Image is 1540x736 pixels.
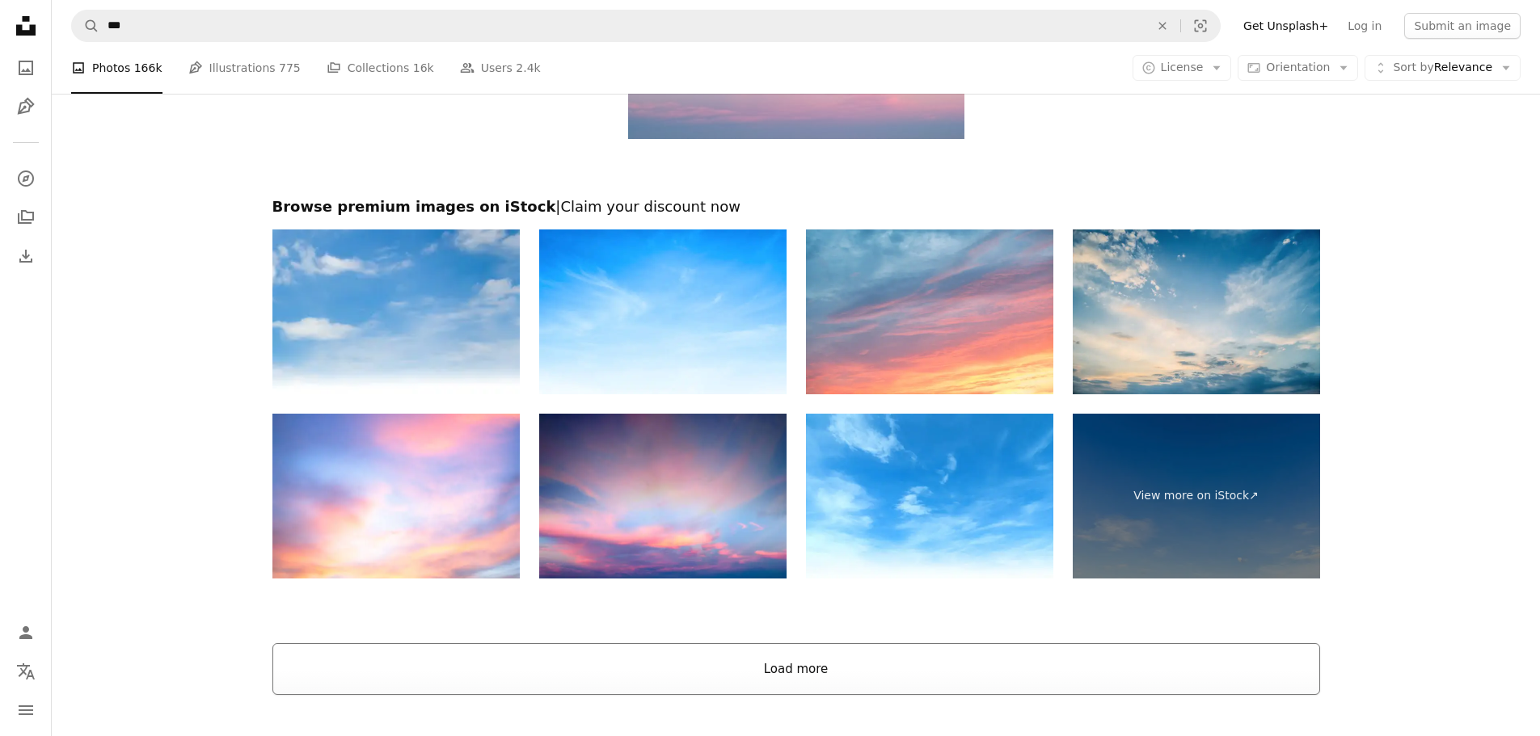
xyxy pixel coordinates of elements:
button: Orientation [1238,55,1358,81]
button: Sort byRelevance [1365,55,1521,81]
a: Home — Unsplash [10,10,42,45]
button: License [1133,55,1232,81]
a: Photos [10,52,42,84]
a: Explore [10,162,42,195]
img: Summer Blue Sky and white cloud white background. Beautiful clear cloudy in sunlight calm season.... [806,414,1053,578]
a: View more on iStock↗ [1073,414,1320,578]
span: Orientation [1266,61,1330,74]
img: Sunset sky [1073,229,1320,394]
button: Menu [10,694,42,726]
span: Relevance [1393,60,1492,76]
span: License [1161,61,1204,74]
form: Find visuals sitewide [71,10,1221,42]
h2: Browse premium images on iStock [272,197,1320,217]
a: Get Unsplash+ [1234,13,1338,39]
a: Download History [10,240,42,272]
img: Sky Cloud Blue Background Paronama Web Cloudy summer Winter Season Day, Light Beauty Horizon Spri... [272,229,520,394]
a: Illustrations 775 [188,42,301,94]
span: 775 [279,59,301,77]
span: 16k [413,59,434,77]
button: Load more [272,643,1320,695]
a: Users 2.4k [460,42,541,94]
img: Blue sky and white clouds background [539,229,787,394]
a: Illustrations [10,90,42,123]
button: Search Unsplash [72,11,99,41]
button: Submit an image [1404,13,1521,39]
a: Log in / Sign up [10,616,42,649]
img: Beautiful colorful sunset sky, cloudscape background [539,414,787,578]
img: Colorful clouds on dramatic sunset sky [806,229,1053,394]
a: Collections [10,201,42,233]
span: Sort by [1393,61,1433,74]
span: | Claim your discount now [555,198,740,215]
button: Language [10,655,42,688]
a: Log in [1338,13,1391,39]
a: Collections 16k [327,42,434,94]
img: Sunset blur nature summer background cloud gradient overlay dramatic weather orange sky evening s... [272,414,520,578]
button: Clear [1145,11,1180,41]
button: Visual search [1181,11,1220,41]
span: 2.4k [516,59,540,77]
